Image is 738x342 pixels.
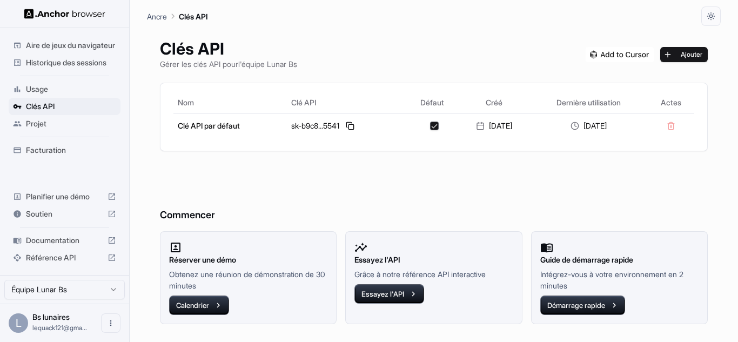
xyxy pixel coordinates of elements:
img: Logo d'ancre [24,9,105,19]
div: Clés API [9,98,120,115]
font: Ajouter [681,50,702,58]
font: Intégrez-vous à votre environnement en 2 minutes [540,270,683,290]
font: Documentation [26,236,79,245]
button: Calendrier [169,296,229,315]
div: Historique des sessions [9,54,120,71]
div: Documentation [9,232,120,249]
font: Projet [26,119,46,128]
font: Clé API [291,98,316,108]
font: lequack121@gma... [32,324,87,332]
font: [DATE] [489,121,512,130]
font: Clé API par défaut [178,122,240,131]
div: Facturation [9,142,120,159]
font: Facturation [26,145,66,155]
img: Ajouter le serveur MCP Anchorbrowser au curseur [586,47,654,62]
font: Clés API [26,102,55,111]
font: Historique des sessions [26,58,106,67]
nav: fil d'Ariane [147,10,208,22]
font: Planifier une démo [26,192,90,201]
div: Planifier une démo [9,188,120,205]
font: Essayez l'API [354,255,400,264]
font: sk-b9c8...5541 [291,121,339,130]
button: Ouvrir le menu [101,313,120,333]
font: Actes [661,98,681,108]
font: Dernière utilisation [556,98,621,108]
font: Clés API [160,39,224,58]
font: L [16,317,22,330]
font: Clés API [179,12,208,21]
font: Usage [26,84,48,93]
div: Aire de jeux du navigateur [9,37,120,54]
div: Soutien [9,205,120,223]
button: Essayez l'API [354,284,424,304]
font: l'équipe Lunar Bs [238,59,297,69]
font: Aire de jeux du navigateur [26,41,115,50]
font: [DATE] [583,121,607,130]
font: Gérer les clés API pour [160,59,238,69]
font: Bs lunaires [32,312,70,321]
font: Soutien [26,209,52,218]
font: Référence API [26,253,76,262]
font: Calendrier [176,301,209,310]
font: Réserver une démo [169,255,236,264]
font: Ancre [147,12,167,21]
div: Référence API [9,249,120,266]
div: Projet [9,115,120,132]
font: Essayez l'API [361,290,404,298]
font: Grâce à notre référence API interactive [354,270,486,279]
font: Créé [486,98,502,108]
font: Obtenez une réunion de démonstration de 30 minutes [169,270,325,290]
div: Usage [9,81,120,98]
button: Démarrage rapide [540,296,625,315]
font: Défaut [420,98,444,108]
span: lequack121@gmail.com [32,324,87,332]
font: Démarrage rapide [547,301,605,310]
font: Guide de démarrage rapide [540,255,633,264]
button: Copier la clé API [344,119,357,132]
font: Commencer [160,209,215,220]
font: Nom [178,98,194,108]
button: Ajouter [660,47,708,62]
